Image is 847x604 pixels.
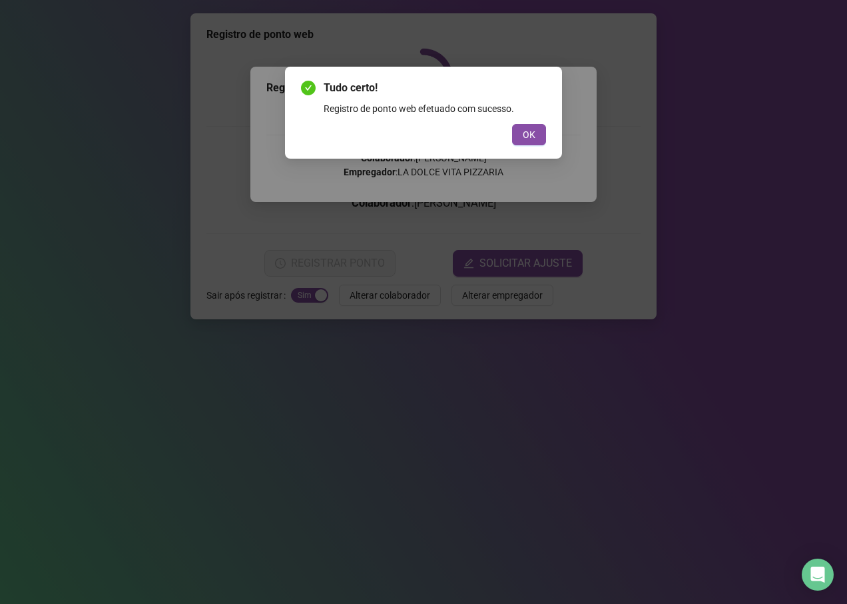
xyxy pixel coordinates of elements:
span: OK [523,127,535,142]
div: Registro de ponto web efetuado com sucesso. [324,101,546,116]
button: OK [512,124,546,145]
span: check-circle [301,81,316,95]
div: Open Intercom Messenger [802,559,834,591]
span: Tudo certo! [324,80,546,96]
